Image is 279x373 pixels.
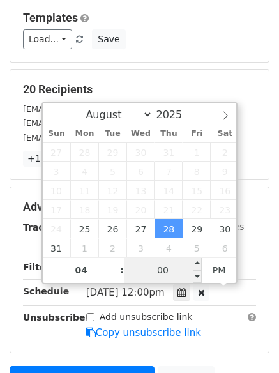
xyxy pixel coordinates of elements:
[70,238,98,257] span: September 1, 2025
[126,238,155,257] span: September 3, 2025
[23,286,69,296] strong: Schedule
[153,109,199,121] input: Year
[43,238,71,257] span: August 31, 2025
[211,162,239,181] span: August 9, 2025
[23,118,233,128] small: [EMAIL_ADDRESS][PERSON_NAME][DOMAIN_NAME]
[211,219,239,238] span: August 30, 2025
[155,130,183,138] span: Thu
[43,162,71,181] span: August 3, 2025
[23,312,86,323] strong: Unsubscribe
[183,162,211,181] span: August 8, 2025
[126,130,155,138] span: Wed
[86,287,165,298] span: [DATE] 12:00pm
[23,151,77,167] a: +17 more
[211,181,239,200] span: August 16, 2025
[43,219,71,238] span: August 24, 2025
[155,181,183,200] span: August 14, 2025
[183,219,211,238] span: August 29, 2025
[211,130,239,138] span: Sat
[98,219,126,238] span: August 26, 2025
[211,200,239,219] span: August 23, 2025
[43,181,71,200] span: August 10, 2025
[183,200,211,219] span: August 22, 2025
[23,133,165,142] small: [EMAIL_ADDRESS][DOMAIN_NAME]
[70,142,98,162] span: July 28, 2025
[183,181,211,200] span: August 15, 2025
[155,219,183,238] span: August 28, 2025
[155,142,183,162] span: July 31, 2025
[92,29,125,49] button: Save
[70,181,98,200] span: August 11, 2025
[43,200,71,219] span: August 17, 2025
[98,238,126,257] span: September 2, 2025
[23,11,78,24] a: Templates
[126,142,155,162] span: July 30, 2025
[23,222,66,232] strong: Tracking
[183,130,211,138] span: Fri
[183,238,211,257] span: September 5, 2025
[70,219,98,238] span: August 25, 2025
[202,257,237,283] span: Click to toggle
[43,142,71,162] span: July 27, 2025
[211,142,239,162] span: August 2, 2025
[98,142,126,162] span: July 29, 2025
[124,257,202,283] input: Minute
[100,310,193,324] label: Add unsubscribe link
[155,162,183,181] span: August 7, 2025
[155,200,183,219] span: August 21, 2025
[70,200,98,219] span: August 18, 2025
[43,130,71,138] span: Sun
[70,130,98,138] span: Mon
[86,327,201,339] a: Copy unsubscribe link
[126,181,155,200] span: August 13, 2025
[98,162,126,181] span: August 5, 2025
[43,257,121,283] input: Hour
[23,82,256,96] h5: 20 Recipients
[126,200,155,219] span: August 20, 2025
[126,162,155,181] span: August 6, 2025
[126,219,155,238] span: August 27, 2025
[23,29,72,49] a: Load...
[98,200,126,219] span: August 19, 2025
[183,142,211,162] span: August 1, 2025
[98,130,126,138] span: Tue
[23,104,165,114] small: [EMAIL_ADDRESS][DOMAIN_NAME]
[211,238,239,257] span: September 6, 2025
[120,257,124,283] span: :
[23,262,56,272] strong: Filters
[215,312,279,373] iframe: Chat Widget
[70,162,98,181] span: August 4, 2025
[155,238,183,257] span: September 4, 2025
[98,181,126,200] span: August 12, 2025
[23,200,256,214] h5: Advanced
